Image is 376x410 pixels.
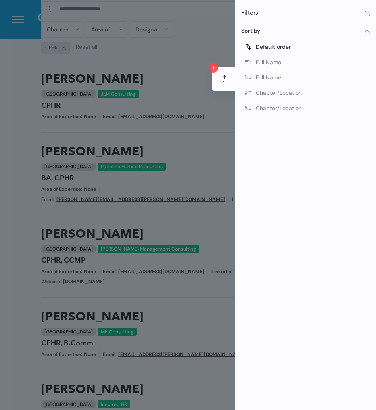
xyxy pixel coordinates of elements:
h4: CPHR, B.Comm [41,339,93,348]
span: Chapter/Location [256,89,302,96]
div: [GEOGRAPHIC_DATA] [41,90,96,98]
span: None [84,186,96,193]
div: [GEOGRAPHIC_DATA] [41,328,96,336]
span: Full Name [256,59,281,66]
span: LinkedIn: [232,196,253,203]
a: [DOMAIN_NAME] [63,278,105,285]
h4: CPHR, CCMP [41,256,86,265]
span: Area of Expertise: [41,268,82,275]
a: [PERSON_NAME] [41,145,143,159]
span: Area of Expertise: [41,351,82,358]
h4: CPHR [41,101,61,110]
span: Email: [103,268,117,275]
a: [PERSON_NAME] [41,72,143,87]
span: None [84,113,96,120]
span: Area of Expertise: [41,186,82,193]
span: Default order [256,43,291,50]
span: Email: [103,113,117,120]
a: [EMAIL_ADDRESS][DOMAIN_NAME] [118,113,205,120]
div: Paceline Human Resources [98,163,166,171]
div: [GEOGRAPHIC_DATA] [41,163,96,171]
span: LinkedIn: [211,268,232,275]
p: Sort by [241,27,260,35]
span: Reset all [76,44,97,50]
div: MK Consulting [98,328,137,336]
a: [EMAIL_ADDRESS][DOMAIN_NAME] [118,268,205,275]
span: None [84,268,96,275]
span: Full Name [256,74,281,81]
span: Website: [41,278,61,285]
a: [PERSON_NAME] [41,383,143,397]
div: JLM Consulting [98,90,139,98]
span: Chapter/Location [256,105,302,112]
a: [EMAIL_ADDRESS][PERSON_NAME][DOMAIN_NAME] [118,351,246,358]
a: [PERSON_NAME] [41,227,143,242]
div: [PERSON_NAME] Management Consulting [98,245,199,253]
a: [PERSON_NAME] [41,310,143,324]
button: 1 [212,67,235,91]
a: [PERSON_NAME][EMAIL_ADDRESS][PERSON_NAME][DOMAIN_NAME] [56,196,225,203]
h4: BA, CPHR [41,174,74,183]
span: Area of Expertise: [41,113,82,120]
span: CPHR [45,44,58,52]
div: [GEOGRAPHIC_DATA] [41,245,96,253]
span: Email: [41,196,55,203]
div: [GEOGRAPHIC_DATA] [41,400,96,408]
img: A white background with a few lines on it [31,6,71,32]
div: Inspired HR [98,400,130,408]
button: menu [7,9,28,30]
span: None [84,351,96,358]
h5: Filters [241,10,258,17]
span: 1 [209,63,218,73]
span: Email: [103,351,117,358]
